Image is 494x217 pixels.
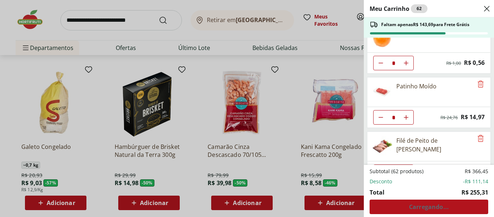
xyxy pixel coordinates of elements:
[464,58,485,68] span: R$ 0,56
[399,110,413,125] button: Aumentar Quantidade
[370,188,384,197] span: Total
[463,178,488,185] span: -R$ 111,14
[465,168,488,175] span: R$ 366,45
[370,178,392,185] span: Desconto
[446,60,461,66] span: R$ 1,00
[461,112,485,122] span: R$ 14,97
[370,4,427,13] h2: Meu Carrinho
[396,136,473,154] div: Filé de Peito de [PERSON_NAME]
[476,134,485,143] button: Remove
[388,110,399,124] input: Quantidade Atual
[476,80,485,89] button: Remove
[411,4,427,13] div: 62
[399,164,413,179] button: Aumentar Quantidade
[381,22,469,28] span: Faltam apenas R$ 143,69 para Frete Grátis
[372,82,392,102] img: Patinho Moído
[399,56,413,70] button: Aumentar Quantidade
[396,82,436,91] div: Patinho Moído
[374,164,388,179] button: Diminuir Quantidade
[440,115,458,121] span: R$ 24,76
[461,188,488,197] span: R$ 255,31
[374,56,388,70] button: Diminuir Quantidade
[372,28,392,48] img: Cebola Nacional Unidade
[372,136,392,157] img: Filé de Peito de Frango Resfriado
[374,110,388,125] button: Diminuir Quantidade
[388,56,399,70] input: Quantidade Atual
[370,168,423,175] span: Subtotal (62 produtos)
